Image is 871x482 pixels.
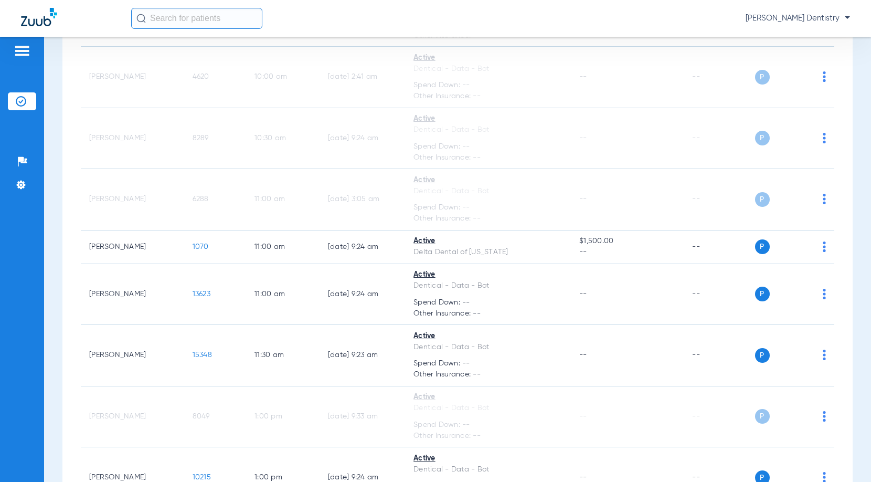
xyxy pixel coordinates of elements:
[413,186,562,197] div: Dentical - Data - Bot
[413,247,562,258] div: Delta Dental of [US_STATE]
[14,45,30,57] img: hamburger-icon
[81,169,184,230] td: [PERSON_NAME]
[579,413,587,420] span: --
[755,287,770,301] span: P
[746,13,850,24] span: [PERSON_NAME] Dentistry
[413,464,562,475] div: Dentical - Data - Bot
[21,8,57,26] img: Zuub Logo
[193,474,211,481] span: 10215
[413,420,562,431] span: Spend Down: --
[755,70,770,85] span: P
[246,230,320,264] td: 11:00 AM
[413,342,562,353] div: Dentical - Data - Bot
[413,91,562,102] span: Other Insurance: --
[684,325,755,386] td: --
[413,124,562,135] div: Dentical - Data - Bot
[320,47,405,108] td: [DATE] 2:41 AM
[579,247,675,258] span: --
[755,348,770,363] span: P
[81,386,184,448] td: [PERSON_NAME]
[193,351,212,359] span: 15348
[136,14,146,23] img: Search Icon
[193,413,210,420] span: 8049
[823,133,826,143] img: group-dot-blue.svg
[413,331,562,342] div: Active
[320,386,405,448] td: [DATE] 9:33 AM
[246,169,320,230] td: 11:00 AM
[413,453,562,464] div: Active
[320,108,405,170] td: [DATE] 9:24 AM
[413,358,562,369] span: Spend Down: --
[684,47,755,108] td: --
[823,242,826,252] img: group-dot-blue.svg
[413,53,562,64] div: Active
[246,264,320,326] td: 11:00 AM
[193,73,209,80] span: 4620
[413,269,562,280] div: Active
[823,289,826,299] img: group-dot-blue.svg
[413,80,562,91] span: Spend Down: --
[823,411,826,422] img: group-dot-blue.svg
[755,409,770,424] span: P
[320,264,405,326] td: [DATE] 9:24 AM
[246,325,320,386] td: 11:30 AM
[193,134,209,142] span: 8289
[413,64,562,75] div: Dentical - Data - Bot
[413,236,562,247] div: Active
[413,141,562,152] span: Spend Down: --
[193,243,209,250] span: 1070
[413,392,562,403] div: Active
[413,297,562,308] span: Spend Down: --
[579,351,587,359] span: --
[684,264,755,326] td: --
[413,152,562,163] span: Other Insurance: --
[755,131,770,145] span: P
[823,71,826,82] img: group-dot-blue.svg
[413,175,562,186] div: Active
[413,369,562,380] span: Other Insurance: --
[684,169,755,230] td: --
[81,108,184,170] td: [PERSON_NAME]
[579,290,587,298] span: --
[413,113,562,124] div: Active
[579,73,587,80] span: --
[823,194,826,204] img: group-dot-blue.svg
[246,47,320,108] td: 10:00 AM
[193,195,209,203] span: 6288
[684,108,755,170] td: --
[819,432,871,482] iframe: Chat Widget
[579,134,587,142] span: --
[320,169,405,230] td: [DATE] 3:05 AM
[81,230,184,264] td: [PERSON_NAME]
[413,308,562,319] span: Other Insurance: --
[413,280,562,291] div: Dentical - Data - Bot
[413,213,562,224] span: Other Insurance: --
[755,239,770,254] span: P
[579,195,587,203] span: --
[81,264,184,326] td: [PERSON_NAME]
[823,350,826,360] img: group-dot-blue.svg
[320,325,405,386] td: [DATE] 9:23 AM
[755,192,770,207] span: P
[413,431,562,442] span: Other Insurance: --
[579,236,675,247] span: $1,500.00
[81,47,184,108] td: [PERSON_NAME]
[320,230,405,264] td: [DATE] 9:24 AM
[193,290,210,298] span: 13623
[579,474,587,481] span: --
[246,386,320,448] td: 1:00 PM
[131,8,262,29] input: Search for patients
[684,230,755,264] td: --
[684,386,755,448] td: --
[246,108,320,170] td: 10:30 AM
[413,202,562,213] span: Spend Down: --
[413,403,562,414] div: Dentical - Data - Bot
[81,325,184,386] td: [PERSON_NAME]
